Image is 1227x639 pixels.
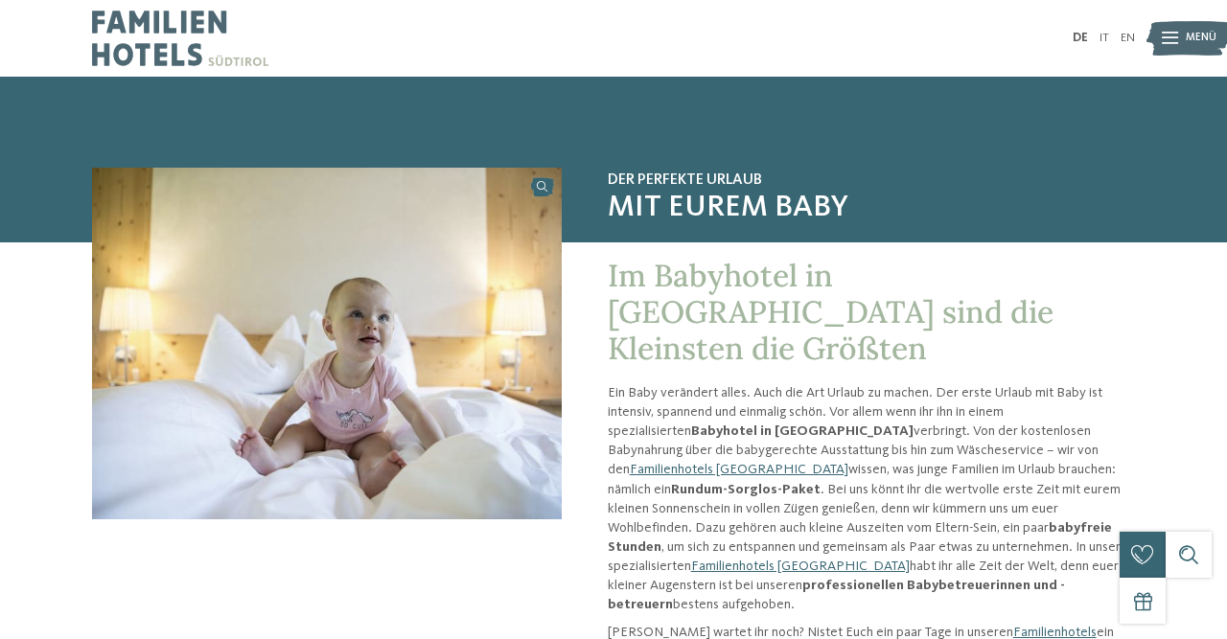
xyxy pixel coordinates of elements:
strong: professionellen Babybetreuerinnen und -betreuern [608,579,1065,611]
a: Familienhotels [GEOGRAPHIC_DATA] [691,559,910,573]
a: DE [1073,32,1088,44]
a: Familienhotels [1013,626,1097,639]
strong: Rundum-Sorglos-Paket [671,483,821,496]
span: Der perfekte Urlaub [608,171,1135,190]
img: Babyhotel in Südtirol für einen ganz entspannten Urlaub [92,168,562,519]
a: Familienhotels [GEOGRAPHIC_DATA] [630,463,848,476]
span: mit eurem Baby [608,190,1135,226]
p: Ein Baby verändert alles. Auch die Art Urlaub zu machen. Der erste Urlaub mit Baby ist intensiv, ... [608,383,1135,615]
strong: Babyhotel in [GEOGRAPHIC_DATA] [691,424,914,438]
a: IT [1100,32,1109,44]
span: Menü [1186,31,1216,46]
a: EN [1121,32,1135,44]
span: Im Babyhotel in [GEOGRAPHIC_DATA] sind die Kleinsten die Größten [608,256,1053,369]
